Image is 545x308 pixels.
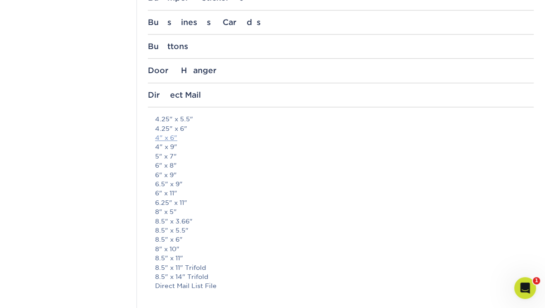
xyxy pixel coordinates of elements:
a: 6.5" x 9" [155,180,183,188]
a: 8" x 5" [155,208,177,215]
a: 6" x 11" [155,189,177,197]
a: 6" x 9" [155,171,177,179]
div: Buttons [148,42,534,51]
div: Door Hanger [148,66,534,75]
a: 6.25" x 11" [155,199,187,206]
div: Business Cards [148,18,534,27]
a: 8" x 10" [155,245,180,253]
a: 4.25" x 5.5" [155,115,193,123]
iframe: Intercom live chat [514,277,536,299]
a: 4" x 6" [155,134,177,141]
span: 1 [533,277,540,284]
a: 8.5" x 14" Trifold [155,273,209,280]
a: 8.5" x 11" Trifold [155,264,206,271]
a: Direct Mail List File [155,282,217,289]
a: 8.5" x 6" [155,236,183,243]
a: 4" x 9" [155,143,177,150]
a: 8.5" x 11" [155,254,183,262]
a: 6" x 8" [155,162,177,169]
a: 8.5" x 5.5" [155,227,189,234]
a: 5" x 7" [155,153,177,160]
iframe: Google Customer Reviews [2,280,77,305]
a: 8.5" x 3.66" [155,218,193,225]
div: Direct Mail [148,90,534,99]
a: 4.25" x 6" [155,125,187,132]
